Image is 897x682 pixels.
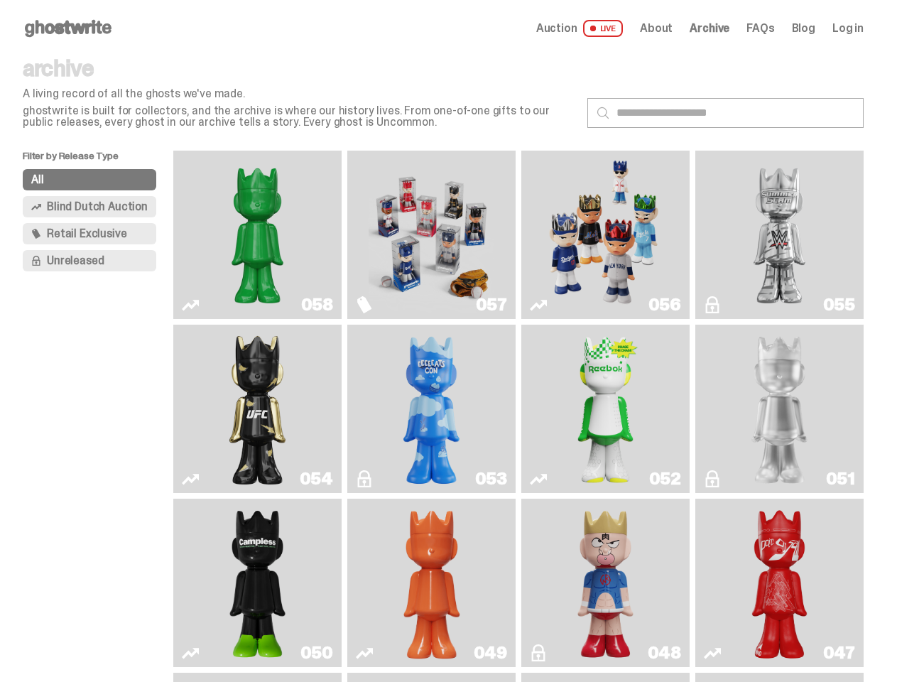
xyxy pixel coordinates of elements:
[530,504,681,661] a: Kinnikuman
[530,330,681,487] a: Court Victory
[47,228,126,239] span: Retail Exclusive
[182,330,333,487] a: Ruby
[23,105,576,128] p: ghostwrite is built for collectors, and the archive is where our history lives. From one-of-one g...
[23,250,156,271] button: Unreleased
[356,504,507,661] a: Schrödinger's ghost: Orange Vibe
[23,196,156,217] button: Blind Dutch Auction
[300,644,333,661] div: 050
[47,255,104,266] span: Unreleased
[398,330,465,487] img: ghooooost
[476,296,507,313] div: 057
[31,174,44,185] span: All
[826,470,855,487] div: 051
[23,223,156,244] button: Retail Exclusive
[301,296,333,313] div: 058
[182,156,333,313] a: Schrödinger's ghost: Sunday Green
[224,504,291,661] img: Campless
[474,644,507,661] div: 049
[648,644,681,661] div: 048
[717,156,842,313] img: I Was There SummerSlam
[746,504,813,661] img: Skip
[640,23,673,34] a: About
[182,504,333,661] a: Campless
[690,23,729,34] a: Archive
[746,330,813,487] img: LLLoyalty
[792,23,815,34] a: Blog
[583,20,624,37] span: LIVE
[530,156,681,313] a: Game Face (2025)
[823,296,855,313] div: 055
[369,156,494,313] img: Game Face (2025)
[23,57,576,80] p: archive
[23,151,173,169] p: Filter by Release Type
[475,470,507,487] div: 053
[572,504,639,661] img: Kinnikuman
[648,296,681,313] div: 056
[823,644,855,661] div: 047
[704,504,855,661] a: Skip
[704,156,855,313] a: I Was There SummerSlam
[572,330,639,487] img: Court Victory
[536,20,623,37] a: Auction LIVE
[300,470,333,487] div: 054
[746,23,774,34] a: FAQs
[832,23,864,34] a: Log in
[543,156,668,313] img: Game Face (2025)
[23,88,576,99] p: A living record of all the ghosts we've made.
[224,330,291,487] img: Ruby
[356,330,507,487] a: ghooooost
[649,470,681,487] div: 052
[536,23,577,34] span: Auction
[704,330,855,487] a: LLLoyalty
[398,504,465,661] img: Schrödinger's ghost: Orange Vibe
[356,156,507,313] a: Game Face (2025)
[23,169,156,190] button: All
[47,201,148,212] span: Blind Dutch Auction
[195,156,320,313] img: Schrödinger's ghost: Sunday Green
